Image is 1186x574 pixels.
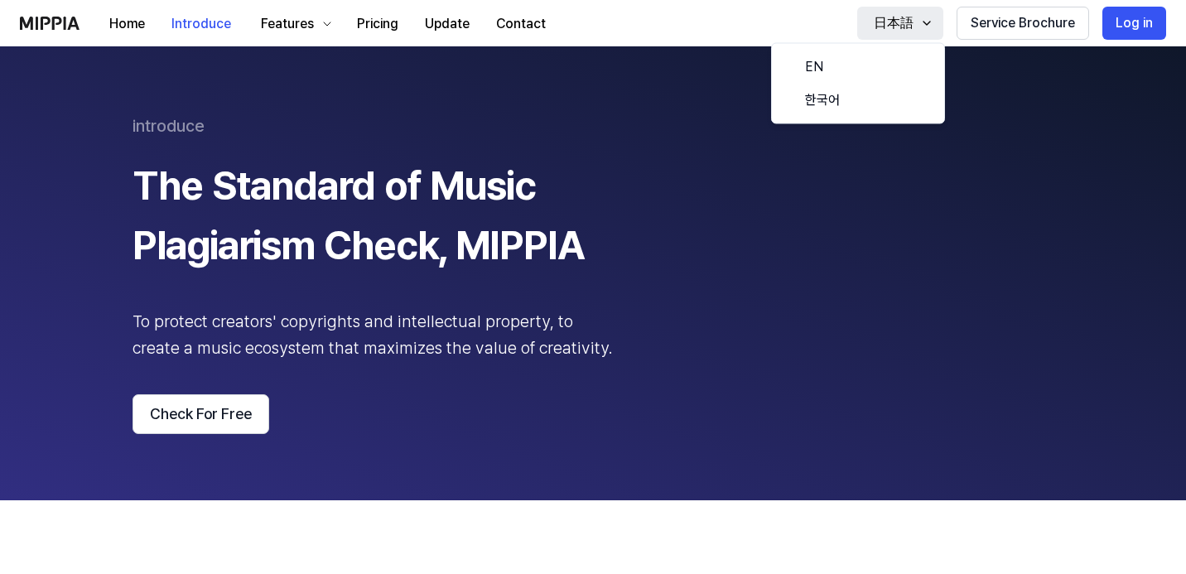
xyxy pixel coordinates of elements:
[957,7,1089,40] button: Service Brochure
[870,13,917,33] div: 日本語
[133,394,1053,434] a: Check For Free
[779,84,938,117] a: 한국어
[857,7,943,40] button: 日本語
[244,7,344,41] button: Features
[483,7,559,41] button: Contact
[1102,7,1166,40] button: Log in
[133,156,613,275] div: The Standard of Music Plagiarism Check, MIPPIA
[412,1,483,46] a: Update
[344,7,412,41] button: Pricing
[158,7,244,41] button: Introduce
[158,1,244,46] a: Introduce
[412,7,483,41] button: Update
[258,14,317,34] div: Features
[133,394,269,434] button: Check For Free
[20,17,80,30] img: logo
[133,308,613,361] div: To protect creators' copyrights and intellectual property, to create a music ecosystem that maxim...
[779,51,938,84] a: EN
[133,113,1053,139] div: introduce
[96,7,158,41] button: Home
